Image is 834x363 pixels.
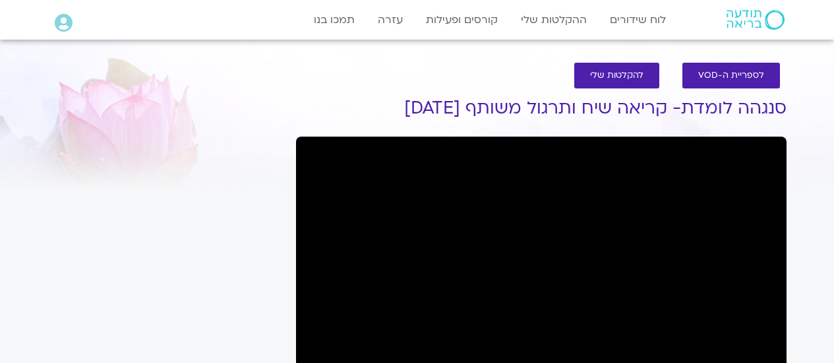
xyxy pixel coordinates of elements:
[419,7,504,32] a: קורסים ופעילות
[682,63,780,88] a: לספריית ה-VOD
[698,71,764,81] span: לספריית ה-VOD
[603,7,672,32] a: לוח שידורים
[296,98,787,118] h1: סנגהה לומדת- קריאה שיח ותרגול משותף [DATE]
[574,63,659,88] a: להקלטות שלי
[514,7,593,32] a: ההקלטות שלי
[371,7,409,32] a: עזרה
[307,7,361,32] a: תמכו בנו
[727,10,785,30] img: תודעה בריאה
[590,71,643,81] span: להקלטות שלי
